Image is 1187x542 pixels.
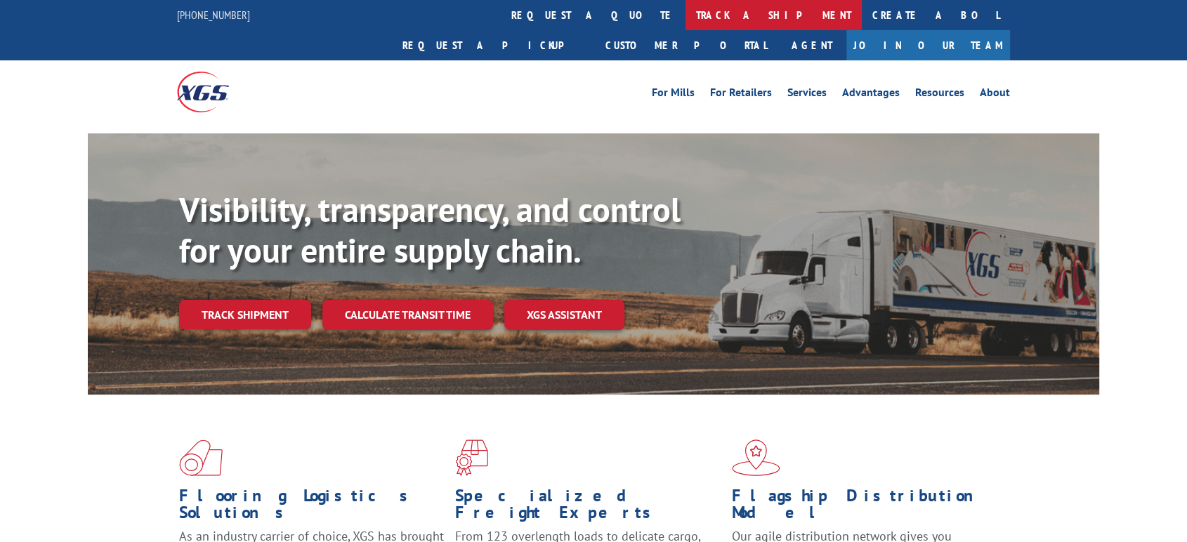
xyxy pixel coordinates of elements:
a: For Retailers [710,87,772,103]
img: xgs-icon-flagship-distribution-model-red [732,439,780,476]
a: For Mills [652,87,695,103]
a: Join Our Team [846,30,1010,60]
a: XGS ASSISTANT [504,300,624,330]
img: xgs-icon-total-supply-chain-intelligence-red [179,439,223,476]
a: Resources [915,87,964,103]
a: About [980,87,1010,103]
h1: Specialized Freight Experts [455,487,721,528]
a: Advantages [842,87,900,103]
a: Services [787,87,827,103]
a: Calculate transit time [322,300,493,330]
h1: Flagship Distribution Model [732,487,997,528]
b: Visibility, transparency, and control for your entire supply chain. [179,187,681,272]
img: xgs-icon-focused-on-flooring-red [455,439,488,476]
h1: Flooring Logistics Solutions [179,487,445,528]
a: Customer Portal [595,30,778,60]
a: Agent [778,30,846,60]
a: Request a pickup [392,30,595,60]
a: Track shipment [179,300,311,329]
a: [PHONE_NUMBER] [177,8,250,22]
